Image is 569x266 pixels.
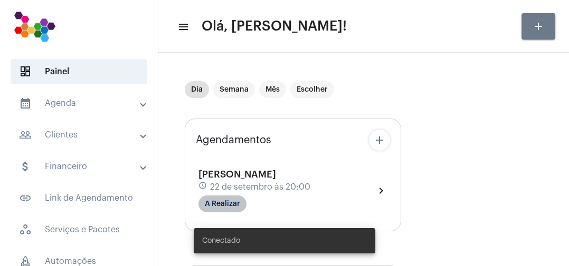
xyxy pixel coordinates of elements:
[19,160,32,173] mat-icon: sidenav icon
[185,81,209,98] mat-chip: Dia
[196,134,271,146] span: Agendamentos
[19,192,32,204] mat-icon: sidenav icon
[213,81,255,98] mat-chip: Semana
[19,97,32,110] mat-icon: sidenav icon
[6,154,158,179] mat-expansion-panel-header: sidenav iconFinanceiro
[19,223,32,236] span: sidenav icon
[6,91,158,116] mat-expansion-panel-header: sidenav iconAgenda
[8,5,61,47] img: 7bf4c2a9-cb5a-6366-d80e-59e5d4b2024a.png
[202,18,347,35] span: Olá, [PERSON_NAME]!
[19,129,141,141] mat-panel-title: Clientes
[198,181,208,193] mat-icon: schedule
[11,217,147,242] span: Serviços e Pacotes
[177,21,188,33] mat-icon: sidenav icon
[373,134,386,146] mat-icon: add
[202,235,240,246] span: Conectado
[6,122,158,147] mat-expansion-panel-header: sidenav iconClientes
[11,185,147,211] span: Link de Agendamento
[290,81,334,98] mat-chip: Escolher
[19,97,141,110] mat-panel-title: Agenda
[19,160,141,173] mat-panel-title: Financeiro
[259,81,286,98] mat-chip: Mês
[210,182,310,192] span: 22 de setembro às 20:00
[198,170,276,179] span: [PERSON_NAME]
[375,184,387,197] mat-icon: chevron_right
[532,20,545,33] mat-icon: add
[19,65,32,78] span: sidenav icon
[19,129,32,141] mat-icon: sidenav icon
[11,59,147,84] span: Painel
[198,195,246,212] mat-chip: A Realizar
